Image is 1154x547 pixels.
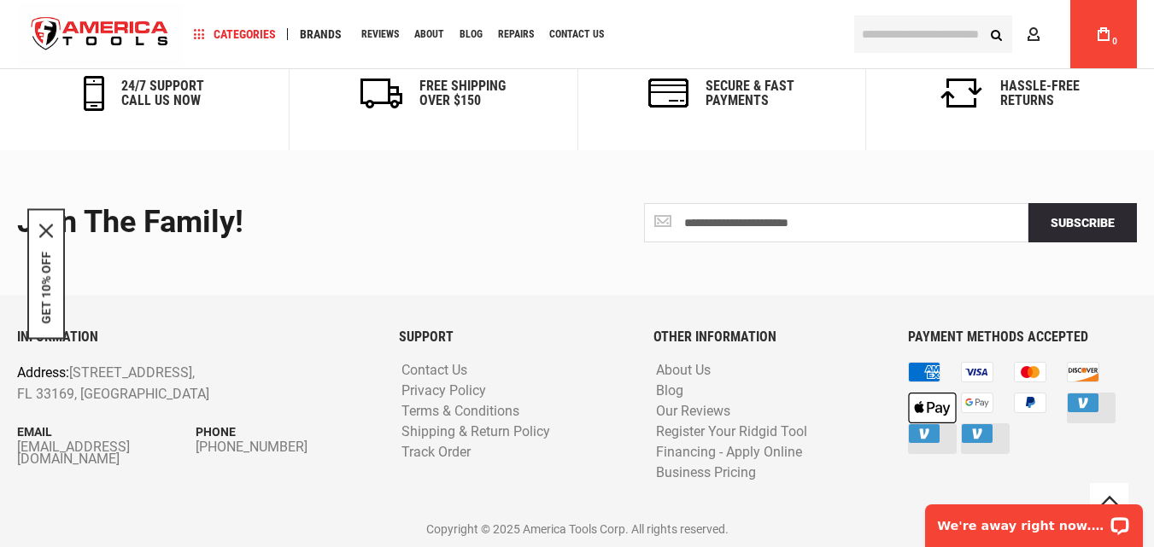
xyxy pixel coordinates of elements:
a: Track Order [397,445,475,461]
h6: Free Shipping Over $150 [419,79,506,108]
h6: OTHER INFORMATION [653,329,882,345]
span: Address: [17,364,69,381]
a: Blog [452,23,490,46]
span: Categories [194,28,276,40]
h6: 24/7 support call us now [121,79,204,108]
a: [EMAIL_ADDRESS][DOMAIN_NAME] [17,441,196,465]
button: GET 10% OFF [39,251,53,323]
p: Phone [196,422,374,441]
a: Brands [292,23,349,46]
h6: secure & fast payments [706,79,794,108]
a: Financing - Apply Online [652,445,806,461]
a: Repairs [490,23,542,46]
h6: PAYMENT METHODS ACCEPTED [908,329,1137,345]
a: About Us [652,363,715,379]
iframe: LiveChat chat widget [914,493,1154,547]
h6: INFORMATION [17,329,373,345]
button: Subscribe [1028,203,1137,242]
button: Close [39,224,53,237]
span: 0 [1112,37,1117,46]
a: Contact Us [542,23,612,46]
a: Privacy Policy [397,383,490,399]
a: Register Your Ridgid Tool [652,424,811,440]
a: store logo [17,3,183,67]
button: Search [980,18,1012,50]
h6: Hassle-Free Returns [1000,79,1080,108]
span: Subscribe [1051,216,1115,230]
img: America Tools [17,3,183,67]
p: Email [17,422,196,441]
p: Copyright © 2025 America Tools Corp. All rights reserved. [17,520,1137,538]
a: Contact Us [397,363,472,379]
a: [PHONE_NUMBER] [196,441,374,453]
span: About [414,29,444,39]
span: Contact Us [549,29,604,39]
a: Business Pricing [652,465,760,481]
a: Shipping & Return Policy [397,424,554,440]
a: Terms & Conditions [397,404,524,420]
a: About [407,23,452,46]
a: Categories [186,23,284,46]
span: Repairs [498,29,534,39]
span: Brands [300,28,342,40]
a: Reviews [354,23,407,46]
svg: close icon [39,224,53,237]
a: Our Reviews [652,404,735,420]
a: Blog [652,383,688,399]
p: [STREET_ADDRESS], FL 33169, [GEOGRAPHIC_DATA] [17,362,302,405]
div: Join the Family! [17,206,565,240]
span: Blog [460,29,483,39]
h6: SUPPORT [399,329,628,345]
span: Reviews [361,29,399,39]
